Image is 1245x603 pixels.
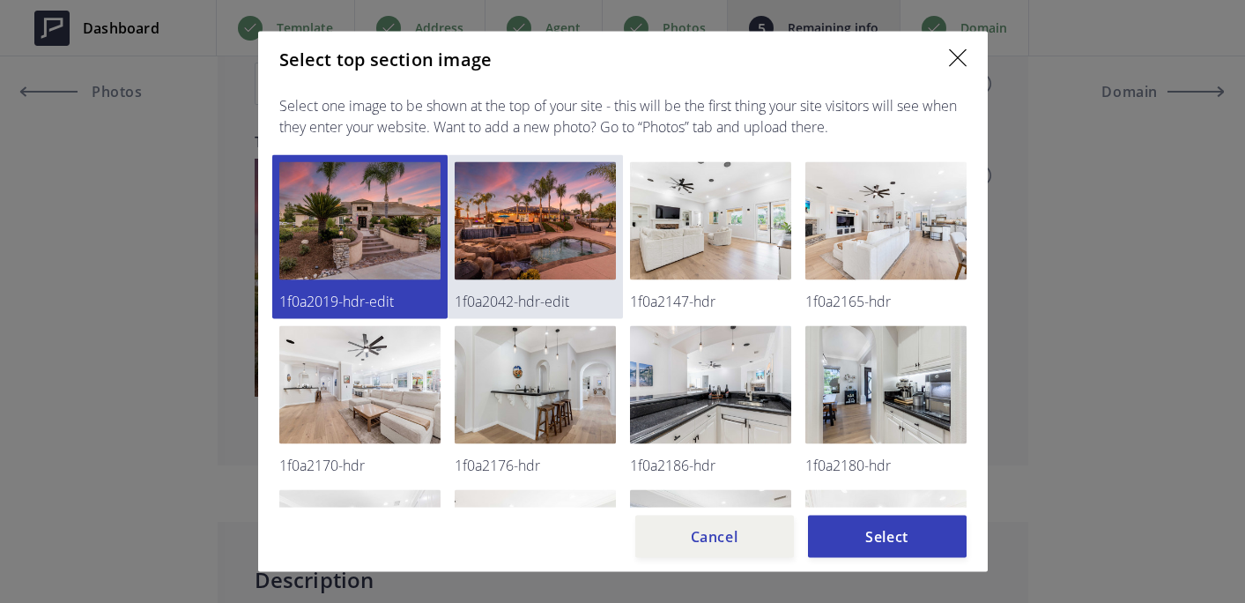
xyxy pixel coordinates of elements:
[630,291,791,312] p: 1f0a2147-hdr
[630,455,791,476] p: 1f0a2186-hdr
[635,516,794,558] button: Cancel
[455,291,616,312] p: 1f0a2042-hdr-edit
[279,95,967,138] p: Select one image to be shown at the top of your site - this will be the first thing your site vis...
[805,291,967,312] p: 1f0a2165-hdr
[949,48,967,66] img: close
[808,516,967,558] button: Select
[805,455,967,476] p: 1f0a2180-hdr
[455,455,616,476] p: 1f0a2176-hdr
[279,291,441,312] p: 1f0a2019-hdr-edit
[279,455,441,476] p: 1f0a2170-hdr
[279,49,493,71] h5: Select top section image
